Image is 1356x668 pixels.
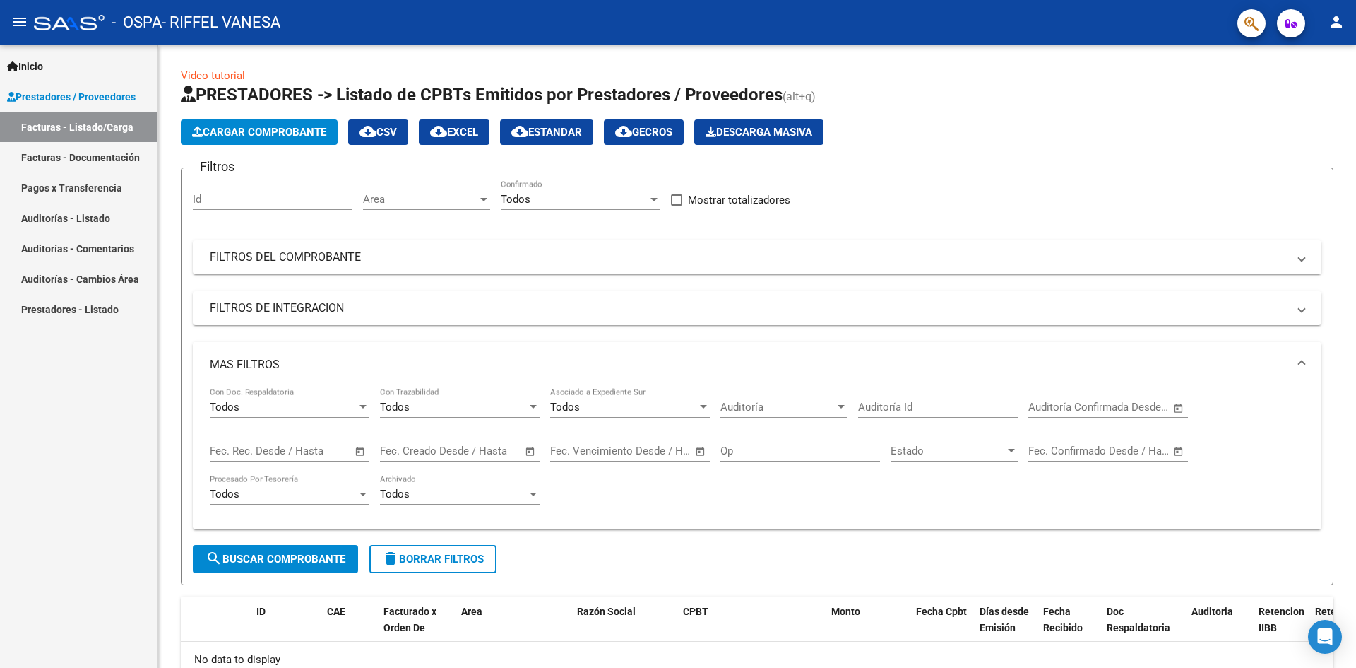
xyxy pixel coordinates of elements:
[916,606,967,617] span: Fecha Cpbt
[210,445,267,457] input: Fecha inicio
[1308,620,1342,654] div: Open Intercom Messenger
[1191,606,1233,617] span: Auditoria
[1253,597,1309,659] datatable-header-cell: Retencion IIBB
[369,545,496,573] button: Borrar Filtros
[430,123,447,140] mat-icon: cloud_download
[571,597,677,659] datatable-header-cell: Razón Social
[1043,606,1083,633] span: Fecha Recibido
[831,606,860,617] span: Monto
[694,119,823,145] button: Descarga Masiva
[1028,401,1086,414] input: Fecha inicio
[193,157,242,177] h3: Filtros
[980,606,1029,633] span: Días desde Emisión
[511,126,582,139] span: Estandar
[694,119,823,145] app-download-masive: Descarga masiva de comprobantes (adjuntos)
[210,401,239,414] span: Todos
[348,119,408,145] button: CSV
[210,300,1287,316] mat-panel-title: FILTROS DE INTEGRACION
[706,126,812,139] span: Descarga Masiva
[720,401,835,414] span: Auditoría
[1098,445,1167,457] input: Fecha fin
[363,193,477,206] span: Area
[112,7,162,38] span: - OSPA
[193,342,1321,387] mat-expansion-panel-header: MAS FILTROS
[523,443,539,459] button: Open calendar
[615,123,632,140] mat-icon: cloud_download
[891,445,1005,457] span: Estado
[359,123,376,140] mat-icon: cloud_download
[206,550,222,567] mat-icon: search
[456,597,551,659] datatable-header-cell: Area
[327,606,345,617] span: CAE
[461,606,482,617] span: Area
[910,597,974,659] datatable-header-cell: Fecha Cpbt
[511,123,528,140] mat-icon: cloud_download
[604,119,684,145] button: Gecros
[382,553,484,566] span: Borrar Filtros
[7,89,136,105] span: Prestadores / Proveedores
[181,69,245,82] a: Video tutorial
[450,445,518,457] input: Fecha fin
[550,445,607,457] input: Fecha inicio
[380,488,410,500] span: Todos
[11,13,28,30] mat-icon: menu
[251,597,321,659] datatable-header-cell: ID
[382,550,399,567] mat-icon: delete
[181,119,338,145] button: Cargar Comprobante
[783,90,816,103] span: (alt+q)
[620,445,689,457] input: Fecha fin
[826,597,910,659] datatable-header-cell: Monto
[1328,13,1345,30] mat-icon: person
[1171,443,1187,459] button: Open calendar
[162,7,280,38] span: - RIFFEL VANESA
[677,597,826,659] datatable-header-cell: CPBT
[280,445,348,457] input: Fecha fin
[378,597,456,659] datatable-header-cell: Facturado x Orden De
[1101,597,1186,659] datatable-header-cell: Doc Respaldatoria
[1171,400,1187,416] button: Open calendar
[321,597,378,659] datatable-header-cell: CAE
[380,401,410,414] span: Todos
[974,597,1037,659] datatable-header-cell: Días desde Emisión
[352,443,369,459] button: Open calendar
[359,126,397,139] span: CSV
[1037,597,1101,659] datatable-header-cell: Fecha Recibido
[383,606,436,633] span: Facturado x Orden De
[380,445,437,457] input: Fecha inicio
[683,606,708,617] span: CPBT
[1186,597,1253,659] datatable-header-cell: Auditoria
[193,240,1321,274] mat-expansion-panel-header: FILTROS DEL COMPROBANTE
[615,126,672,139] span: Gecros
[688,192,790,209] span: Mostrar totalizadores
[193,387,1321,529] div: MAS FILTROS
[693,443,709,459] button: Open calendar
[577,606,636,617] span: Razón Social
[1107,606,1170,633] span: Doc Respaldatoria
[181,85,783,105] span: PRESTADORES -> Listado de CPBTs Emitidos por Prestadores / Proveedores
[193,545,358,573] button: Buscar Comprobante
[1259,606,1304,633] span: Retencion IIBB
[193,291,1321,325] mat-expansion-panel-header: FILTROS DE INTEGRACION
[501,193,530,206] span: Todos
[192,126,326,139] span: Cargar Comprobante
[1098,401,1167,414] input: Fecha fin
[210,357,1287,373] mat-panel-title: MAS FILTROS
[500,119,593,145] button: Estandar
[1028,445,1086,457] input: Fecha inicio
[430,126,478,139] span: EXCEL
[210,250,1287,265] mat-panel-title: FILTROS DEL COMPROBANTE
[419,119,489,145] button: EXCEL
[210,488,239,500] span: Todos
[550,401,580,414] span: Todos
[206,553,345,566] span: Buscar Comprobante
[256,606,266,617] span: ID
[7,59,43,74] span: Inicio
